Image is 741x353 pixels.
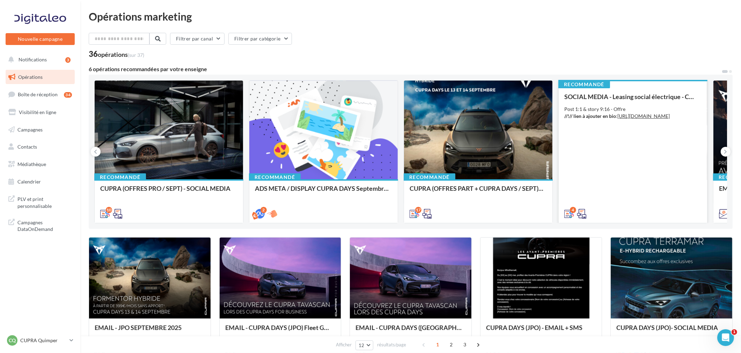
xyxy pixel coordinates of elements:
a: Campagnes DataOnDemand [4,215,76,235]
div: 34 [64,92,72,98]
span: Visibilité en ligne [19,109,56,115]
span: Campagnes DataOnDemand [17,218,72,233]
div: CUPRA DAYS (JPO)- SOCIAL MEDIA [616,324,727,338]
span: 1 [432,339,443,350]
span: Campagnes [17,126,43,132]
a: PLV et print personnalisable [4,191,76,212]
div: Recommandé [94,173,146,181]
div: 4 [570,207,576,213]
span: Notifications [19,57,47,62]
div: CUPRA DAYS (JPO) - EMAIL + SMS [486,324,596,338]
div: EMAIL - CUPRA DAYS ([GEOGRAPHIC_DATA]) Private Générique [355,324,466,338]
a: Visibilité en ligne [4,105,76,120]
span: (sur 37) [128,52,144,58]
span: Calendrier [17,179,41,185]
div: CUPRA (OFFRES PART + CUPRA DAYS / SEPT) - SOCIAL MEDIA [410,185,547,199]
span: Contacts [17,144,37,150]
div: 36 [89,50,144,58]
div: ADS META / DISPLAY CUPRA DAYS Septembre 2025 [255,185,392,199]
span: CQ [9,337,16,344]
iframe: Intercom live chat [717,329,734,346]
span: Médiathèque [17,161,46,167]
a: [URL][DOMAIN_NAME] [617,113,670,119]
a: Boîte de réception34 [4,87,76,102]
a: Contacts [4,140,76,154]
span: résultats/page [377,341,406,348]
div: 10 [106,207,112,213]
span: 1 [732,329,737,335]
div: 2 [261,207,267,213]
button: Filtrer par catégorie [228,33,292,45]
div: CUPRA (OFFRES PRO / SEPT) - SOCIAL MEDIA [100,185,237,199]
div: SOCIAL MEDIA - Leasing social électrique - CUPRA Born [564,93,702,100]
div: EMAIL - CUPRA DAYS (JPO) Fleet Générique [225,324,336,338]
div: EMAIL - JPO SEPTEMBRE 2025 [95,324,205,338]
button: Notifications 3 [4,52,73,67]
span: PLV et print personnalisable [17,194,72,209]
div: Opérations marketing [89,11,733,22]
div: Recommandé [404,173,455,181]
button: Filtrer par canal [170,33,225,45]
a: Calendrier [4,174,76,189]
a: Opérations [4,70,76,84]
span: 3 [459,339,470,350]
div: Recommandé [558,81,610,88]
span: Opérations [18,74,43,80]
div: 3 [65,57,71,63]
div: Post 1:1 & story 9:16 - Offre : [564,106,702,120]
a: Campagnes [4,122,76,137]
p: CUPRA Quimper [20,337,67,344]
span: Boîte de réception [18,91,58,97]
strong: //!// lien à ajouter en bio [564,113,616,119]
button: 12 [355,340,373,350]
div: 6 opérations recommandées par votre enseigne [89,66,721,72]
span: Afficher [336,341,352,348]
a: CQ CUPRA Quimper [6,334,75,347]
span: 12 [359,343,365,348]
div: Recommandé [249,173,301,181]
a: Médiathèque [4,157,76,172]
span: 2 [446,339,457,350]
div: opérations [98,51,144,58]
div: 17 [415,207,421,213]
button: Nouvelle campagne [6,33,75,45]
